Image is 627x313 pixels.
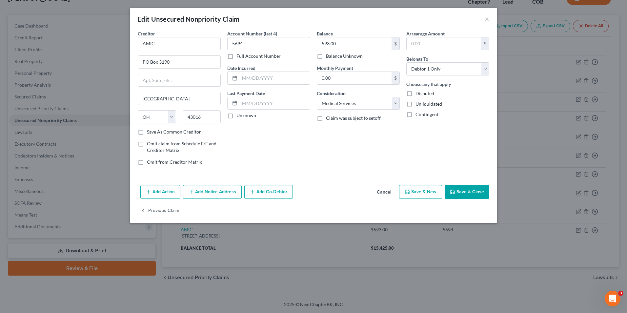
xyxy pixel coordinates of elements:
[183,185,242,199] button: Add Notice Address
[415,101,442,107] span: Unliquidated
[445,185,489,199] button: Save & Close
[244,185,293,199] button: Add Co-Debtor
[227,30,277,37] label: Account Number (last 4)
[183,110,221,123] input: Enter zip...
[326,53,363,59] label: Balance Unknown
[138,74,220,87] input: Apt, Suite, etc...
[407,37,481,50] input: 0.00
[399,185,442,199] button: Save & New
[138,14,240,24] div: Edit Unsecured Nonpriority Claim
[392,72,399,84] div: $
[138,92,220,105] input: Enter city...
[227,65,255,72] label: Date Incurred
[317,72,392,84] input: 0.00
[415,112,438,117] span: Contingent
[406,81,451,88] label: Choose any that apply
[485,15,489,23] button: ×
[406,30,445,37] label: Arrearage Amount
[147,159,202,165] span: Omit from Creditor Matrix
[481,37,489,50] div: $
[236,53,281,59] label: Full Account Number
[227,37,310,50] input: XXXX
[147,129,201,135] label: Save As Common Creditor
[605,291,620,306] iframe: Intercom live chat
[317,30,333,37] label: Balance
[147,141,216,153] span: Omit claim from Schedule E/F and Creditor Matrix
[138,37,221,50] input: Search creditor by name...
[415,91,434,96] span: Disputed
[317,37,392,50] input: 0.00
[240,72,310,84] input: MM/DD/YYYY
[406,56,428,62] span: Belongs To
[392,37,399,50] div: $
[372,186,396,199] button: Cancel
[317,90,346,97] label: Consideration
[227,90,265,97] label: Last Payment Date
[236,112,256,119] label: Unknown
[618,291,623,296] span: 3
[317,65,353,72] label: Monthly Payment
[138,56,220,68] input: Enter address...
[240,97,310,110] input: MM/DD/YYYY
[138,31,155,36] span: Creditor
[140,185,180,199] button: Add Action
[140,204,179,218] button: Previous Claim
[326,115,381,121] span: Claim was subject to setoff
